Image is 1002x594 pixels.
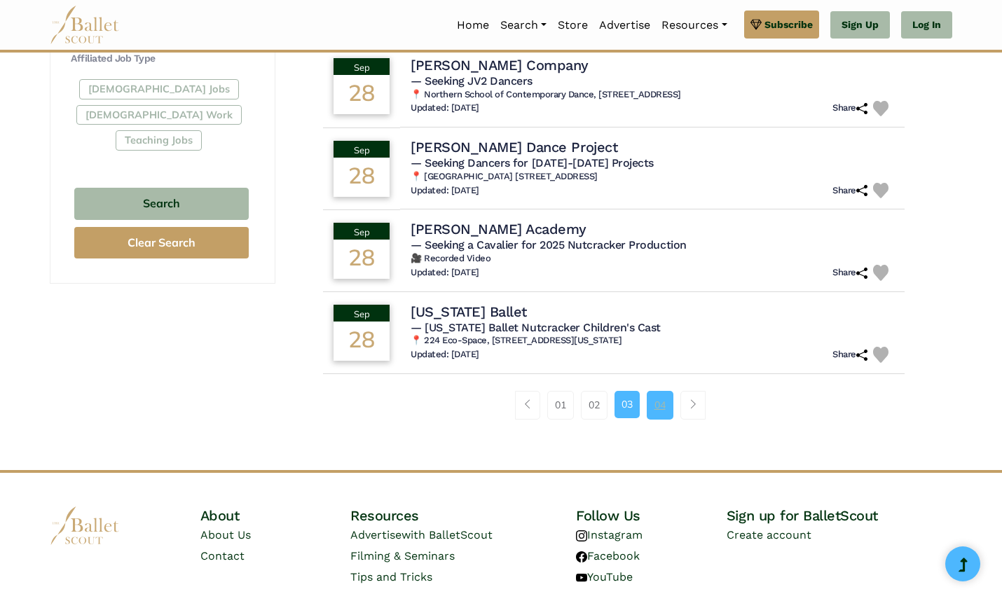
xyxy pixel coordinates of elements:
h6: Updated: [DATE] [411,267,479,279]
div: 28 [334,240,390,279]
a: About Us [200,528,251,541]
span: — Seeking JV2 Dancers [411,74,533,88]
button: Clear Search [74,227,249,258]
a: Home [451,11,495,40]
a: 03 [615,391,640,417]
a: Resources [656,11,732,40]
span: — Seeking a Cavalier for 2025 Nutcracker Production [411,238,687,251]
a: Tips and Tricks [350,570,432,583]
a: Log In [901,11,952,39]
h4: [US_STATE] Ballet [411,303,527,321]
div: 28 [334,75,390,114]
h6: 📍 Northern School of Contemporary Dance, [STREET_ADDRESS] [411,89,894,101]
h4: Sign up for BalletScout [727,506,952,525]
a: Store [552,11,593,40]
a: Search [495,11,552,40]
a: Instagram [576,528,643,541]
nav: Page navigation example [515,391,713,419]
h4: [PERSON_NAME] Academy [411,220,586,238]
a: Advertise [593,11,656,40]
h6: 📍 [GEOGRAPHIC_DATA] [STREET_ADDRESS] [411,171,894,183]
a: Create account [727,528,811,541]
h6: Updated: [DATE] [411,185,479,197]
h6: 📍 224 Eco-Space, [STREET_ADDRESS][US_STATE] [411,335,894,347]
img: logo [50,506,120,545]
a: 01 [547,391,574,419]
div: Sep [334,305,390,322]
img: instagram logo [576,530,587,541]
img: facebook logo [576,551,587,562]
a: 04 [647,391,673,419]
button: Search [74,188,249,221]
h6: Share [832,267,867,279]
img: youtube logo [576,572,587,583]
h4: [PERSON_NAME] Dance Project [411,138,617,156]
div: Sep [334,223,390,240]
img: gem.svg [750,17,762,32]
a: Sign Up [830,11,890,39]
a: Advertisewith BalletScout [350,528,493,541]
h4: Resources [350,506,576,525]
h4: Affiliated Job Type [71,52,252,66]
h6: Share [832,102,867,114]
a: Filming & Seminars [350,549,455,562]
a: Subscribe [744,11,819,39]
h4: [PERSON_NAME] Company [411,56,589,74]
h4: About [200,506,351,525]
span: — [US_STATE] Ballet Nutcracker Children's Cast [411,321,661,334]
div: 28 [334,322,390,361]
a: Facebook [576,549,640,562]
h6: Share [832,185,867,197]
a: 02 [581,391,608,419]
h6: Updated: [DATE] [411,349,479,361]
a: YouTube [576,570,633,583]
h6: Updated: [DATE] [411,102,479,114]
h6: 🎥 Recorded Video [411,253,894,265]
h6: Share [832,349,867,361]
a: Contact [200,549,245,562]
div: 28 [334,158,390,197]
div: Sep [334,141,390,158]
span: — Seeking Dancers for [DATE]-[DATE] Projects [411,156,654,170]
div: Sep [334,58,390,75]
span: Subscribe [764,17,813,32]
span: with BalletScout [402,528,493,541]
h4: Follow Us [576,506,727,525]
